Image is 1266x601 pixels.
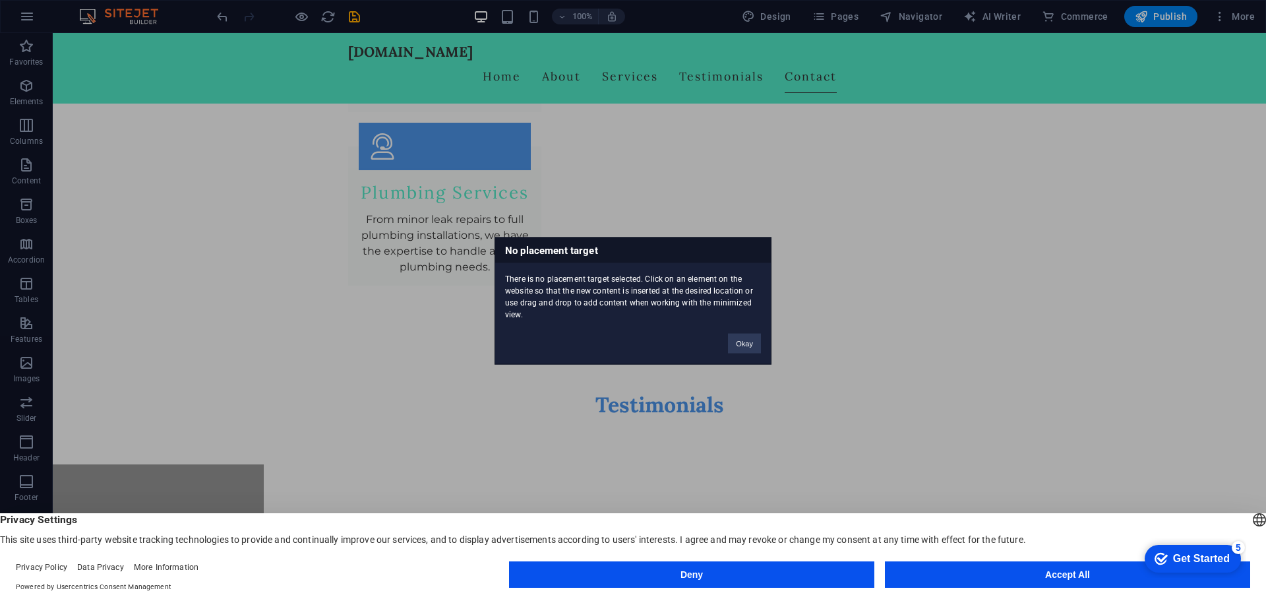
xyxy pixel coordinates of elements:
[728,333,761,353] button: Okay
[495,263,771,320] div: There is no placement target selected. Click on an element on the website so that the new content...
[39,15,96,26] div: Get Started
[495,237,771,263] h3: No placement target
[98,3,111,16] div: 5
[11,7,107,34] div: Get Started 5 items remaining, 0% complete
